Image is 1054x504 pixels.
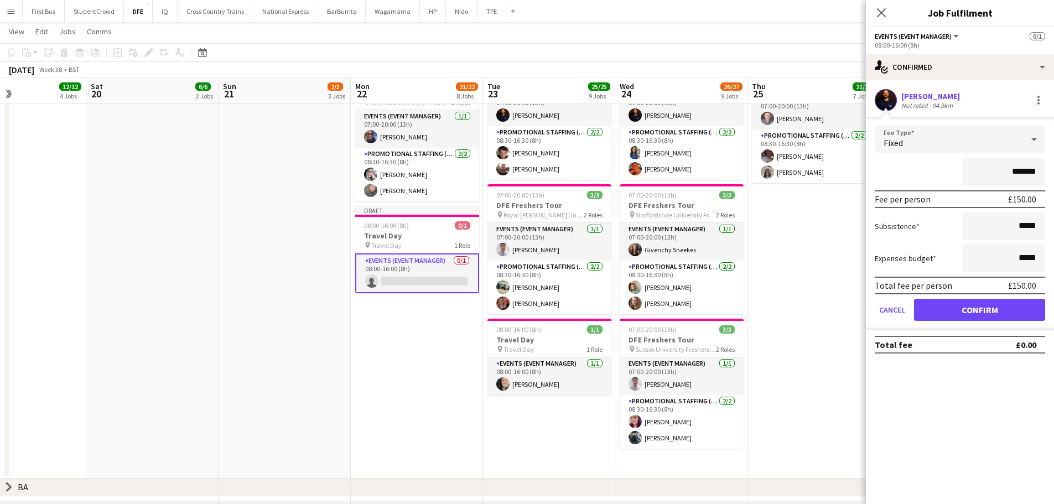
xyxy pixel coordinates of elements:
h3: Job Fulfilment [866,6,1054,20]
app-card-role: Events (Event Manager)1/107:00-20:00 (13h)[PERSON_NAME] [487,223,611,261]
h3: DFE Freshers Tour [620,335,744,345]
span: 08:00-16:00 (8h) [496,325,541,334]
app-job-card: 08:00-16:00 (8h)1/1Travel Day Travel Day1 RoleEvents (Event Manager)1/108:00-16:00 (8h)[PERSON_NAME] [487,319,611,395]
app-job-card: Draft08:00-16:00 (8h)0/1Travel Day Travel Day1 RoleEvents (Event Manager)0/108:00-16:00 (8h) [355,206,479,293]
span: 24 [618,87,634,100]
span: Wed [620,81,634,91]
span: Sussex University Freshers Fair [636,345,716,354]
app-card-role: Events (Event Manager)1/107:00-20:00 (13h)[PERSON_NAME] [355,110,479,148]
app-card-role: Events (Event Manager)1/107:00-20:00 (13h)Givenchy Sneekes [620,223,744,261]
app-card-role: Events (Event Manager)1/107:00-20:00 (13h)[PERSON_NAME] [620,89,744,126]
div: [PERSON_NAME] [901,91,960,101]
div: Fee per person [875,194,931,205]
span: 0/1 [1030,32,1045,40]
span: 21 [221,87,236,100]
span: 0/1 [455,221,470,230]
button: Wagamama [366,1,420,22]
button: BarBurrito [318,1,366,22]
a: Comms [82,24,116,39]
span: 2 Roles [584,211,603,219]
app-card-role: Events (Event Manager)1/108:00-16:00 (8h)[PERSON_NAME] [487,357,611,395]
span: Sun [223,81,236,91]
button: National Express [253,1,318,22]
span: 21/21 [853,82,875,91]
span: 21/22 [456,82,478,91]
span: Edit [35,27,48,37]
span: 25 [750,87,766,100]
app-card-role: Promotional Staffing (Brand Ambassadors)2/208:30-16:30 (8h)[PERSON_NAME][PERSON_NAME] [620,395,744,449]
button: IQ [153,1,178,22]
span: 26/27 [720,82,743,91]
div: 08:00-16:00 (8h) [875,41,1045,49]
span: 6/6 [195,82,211,91]
span: 1 Role [586,345,603,354]
app-card-role: Promotional Staffing (Brand Ambassadors)2/208:30-16:30 (8h)[PERSON_NAME][PERSON_NAME] [355,148,479,201]
app-job-card: 07:00-20:00 (13h)3/3DFE Freshers Tour Sheffield University Freshers Fair2 RolesEvents (Event Mana... [355,71,479,201]
label: Subsistence [875,221,920,231]
h3: DFE Freshers Tour [620,200,744,210]
div: 4 Jobs [60,92,81,100]
span: 1 Role [454,241,470,250]
span: 12/12 [59,82,81,91]
app-card-role: Events (Event Manager)1/107:00-20:00 (13h)[PERSON_NAME] [620,357,744,395]
app-job-card: 07:00-20:00 (13h)3/3DFE Freshers Tour Sussex University Freshers Fair2 RolesEvents (Event Manager... [620,319,744,449]
button: HP [420,1,446,22]
h3: Travel Day [355,231,479,241]
span: Events (Event Manager) [875,32,952,40]
div: Total fee per person [875,280,952,291]
button: First Bus [23,1,65,22]
div: 94.9km [930,101,955,110]
app-card-role: Promotional Staffing (Brand Ambassadors)2/208:30-16:30 (8h)[PERSON_NAME][PERSON_NAME] [487,126,611,180]
span: 07:00-20:00 (13h) [629,325,677,334]
span: Fixed [884,137,903,148]
span: 2 Roles [716,345,735,354]
span: 3/3 [587,191,603,199]
span: Tue [487,81,500,91]
div: BST [69,65,80,74]
span: 3/3 [719,325,735,334]
app-card-role: Promotional Staffing (Brand Ambassadors)2/208:30-16:30 (8h)[PERSON_NAME][PERSON_NAME] [752,129,876,183]
button: Cancel [875,299,910,321]
app-card-role: Events (Event Manager)1/107:00-20:00 (13h)[PERSON_NAME] [752,92,876,129]
span: 2/3 [328,82,343,91]
h3: DFE Freshers Tour [487,200,611,210]
span: 1/1 [587,325,603,334]
a: Jobs [55,24,80,39]
div: 3 Jobs [328,92,345,100]
a: Edit [31,24,53,39]
span: 23 [486,87,500,100]
div: 8 Jobs [456,92,477,100]
span: Comms [87,27,112,37]
div: 2 Jobs [196,92,213,100]
app-job-card: 07:00-20:00 (13h)3/3DFE Freshers Tour Portsmouth University Freshers Fair2 RolesEvents (Event Man... [620,50,744,180]
span: 07:00-20:00 (13h) [496,191,544,199]
div: Confirmed [866,54,1054,80]
app-job-card: 07:00-20:00 (13h)3/3DFE Freshers Tour Royal [PERSON_NAME] University Freshers Fair2 RolesEvents (... [487,184,611,314]
span: 25/25 [588,82,610,91]
div: Not rated [901,101,930,110]
app-card-role: Events (Event Manager)1/107:00-20:00 (13h)[PERSON_NAME] [487,89,611,126]
span: Staffordshire University Freshers Fair [636,211,716,219]
span: Jobs [59,27,76,37]
button: DFE [124,1,153,22]
app-job-card: 07:00-20:00 (13h)3/3DFE Freshers Tour Roehampton University Freshers Fair2 RolesEvents (Event Man... [487,50,611,180]
app-job-card: 07:00-20:00 (13h)3/3DFE Freshers Tour [PERSON_NAME] Fair2 RolesEvents (Event Manager)1/107:00-20:... [752,53,876,183]
span: 22 [354,87,370,100]
span: View [9,27,24,37]
span: Travel Day [371,241,402,250]
span: Thu [752,81,766,91]
span: 20 [89,87,103,100]
button: Events (Event Manager) [875,32,960,40]
button: Cross Country Trains [178,1,253,22]
app-card-role: Promotional Staffing (Brand Ambassadors)2/208:30-16:30 (8h)[PERSON_NAME][PERSON_NAME] [620,126,744,180]
div: 07:00-20:00 (13h)3/3DFE Freshers Tour Staffordshire University Freshers Fair2 RolesEvents (Event ... [620,184,744,314]
app-card-role: Promotional Staffing (Brand Ambassadors)2/208:30-16:30 (8h)[PERSON_NAME][PERSON_NAME] [620,261,744,314]
a: View [4,24,29,39]
span: 08:00-16:00 (8h) [364,221,409,230]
